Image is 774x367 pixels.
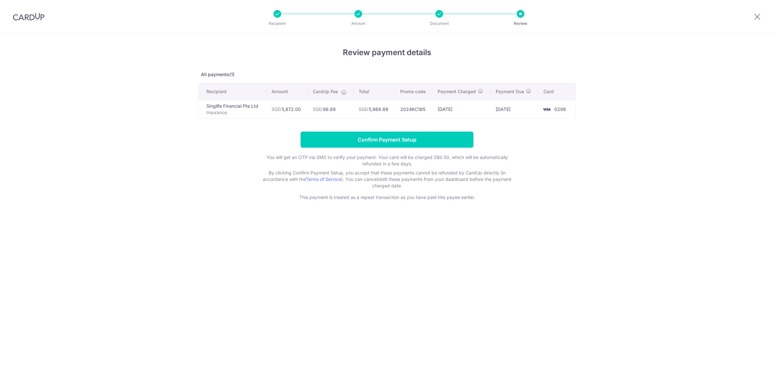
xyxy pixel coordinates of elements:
[199,100,266,118] td: Singlife Financial Pte Ltd
[491,100,538,118] td: [DATE]
[198,71,576,78] p: All payments(1)
[538,83,575,100] th: Card
[13,13,45,21] img: CardUp
[253,20,301,27] p: Recipient
[301,132,473,148] input: Confirm Payment Setup
[199,83,266,100] th: Recipient
[395,100,432,118] td: 2024KC165
[395,83,432,100] th: Promo code
[359,106,368,112] span: SGD
[272,106,281,112] span: SGD
[206,109,261,116] p: Insurance
[497,20,544,27] p: Review
[438,88,476,95] span: Payment Charged
[496,88,524,95] span: Payment Due
[306,176,341,182] a: Terms of Service
[198,47,576,58] h4: Review payment details
[432,100,491,118] td: [DATE]
[415,20,463,27] p: Document
[334,20,382,27] p: Amount
[313,106,322,112] span: SGD
[258,154,516,167] p: You will get an OTP via SMS to verify your payment. Your card will be charged S$0.50, which will ...
[353,100,395,118] td: 5,968.89
[554,106,566,112] span: 0298
[308,100,353,118] td: 96.89
[733,348,768,364] iframe: Opens a widget where you can find more information
[258,170,516,189] p: By clicking Confirm Payment Setup, you accept that these payments cannot be refunded by CardUp di...
[353,83,395,100] th: Total
[266,100,308,118] td: 5,872.00
[266,83,308,100] th: Amount
[313,88,338,95] span: CardUp Fee
[540,105,553,113] img: <span class="translation_missing" title="translation missing: en.account_steps.new_confirm_form.b...
[258,194,516,201] p: This payment is treated as a repeat transaction as you have paid this payee earlier.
